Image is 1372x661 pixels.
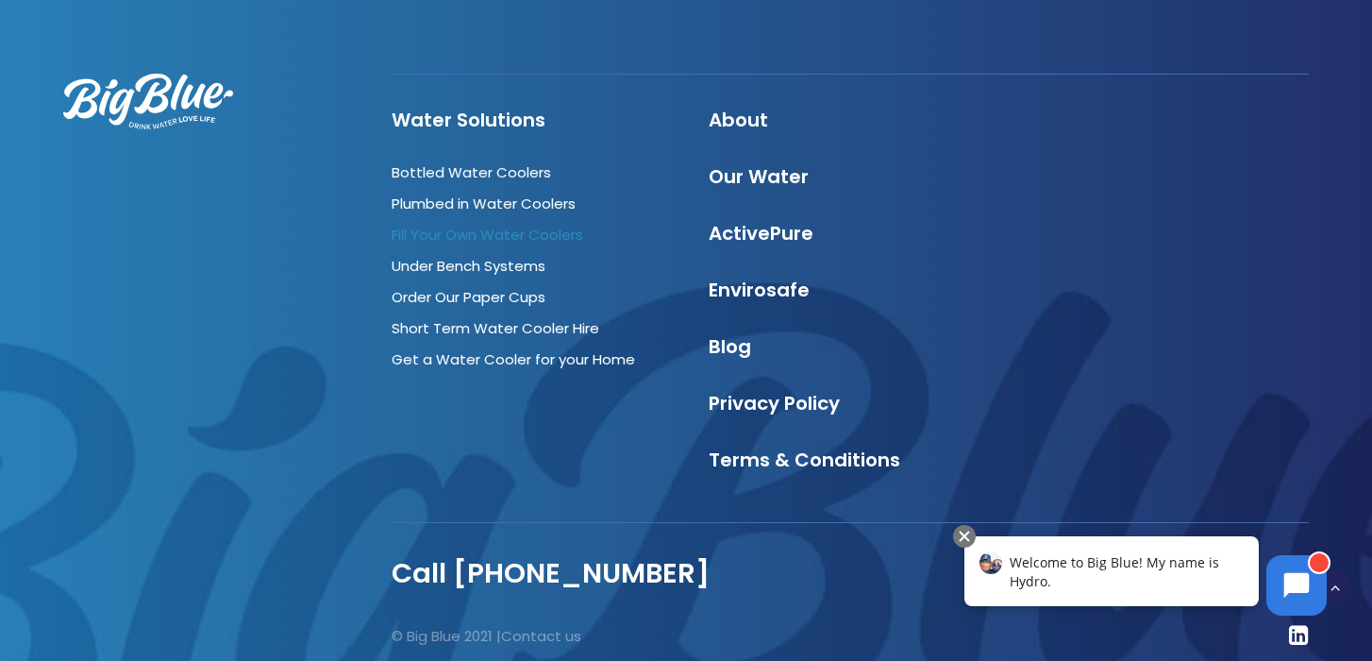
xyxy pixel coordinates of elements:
[392,287,545,307] a: Order Our Paper Cups
[709,163,809,190] a: Our Water
[709,447,900,473] a: Terms & Conditions
[392,109,675,131] h4: Water Solutions
[392,225,583,245] a: Fill Your Own Water Coolers
[392,318,599,338] a: Short Term Water Cooler Hire
[392,349,635,369] a: Get a Water Cooler for your Home
[392,194,576,213] a: Plumbed in Water Coolers
[709,277,810,303] a: Envirosafe
[709,107,768,133] a: About
[392,554,710,592] a: Call [PHONE_NUMBER]
[392,162,551,182] a: Bottled Water Coolers
[709,390,840,416] a: Privacy Policy
[392,624,833,649] p: © Big Blue 2021 |
[501,626,581,646] a: Contact us
[709,333,751,360] a: Blog
[945,521,1346,635] iframe: Chatbot
[392,256,545,276] a: Under Bench Systems
[709,220,813,246] a: ActivePure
